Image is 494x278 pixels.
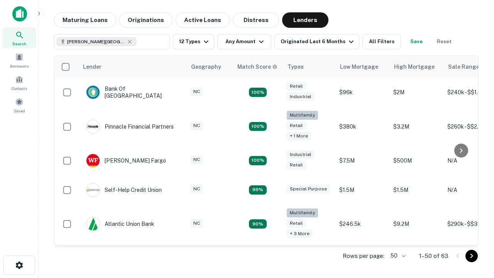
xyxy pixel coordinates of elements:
[237,63,277,71] div: Capitalize uses an advanced AI algorithm to match your search with the best lender. The match sco...
[249,156,267,165] div: Matching Properties: 14, hasApolloMatch: undefined
[287,82,306,91] div: Retail
[86,85,179,99] div: Bank Of [GEOGRAPHIC_DATA]
[455,192,494,229] iframe: Chat Widget
[86,183,162,197] div: Self-help Credit Union
[274,34,359,49] button: Originated Last 6 Months
[12,85,27,92] span: Contacts
[419,251,448,261] p: 1–50 of 63
[287,121,306,130] div: Retail
[78,56,186,78] th: Lender
[173,34,214,49] button: 12 Types
[335,78,389,107] td: $96k
[2,50,36,71] a: Borrowers
[190,219,203,228] div: NC
[2,27,36,48] a: Search
[335,107,389,146] td: $380k
[83,62,102,71] div: Lender
[2,95,36,115] a: Saved
[281,37,356,46] div: Originated Last 6 Months
[10,63,29,69] span: Borrowers
[283,56,335,78] th: Types
[335,56,389,78] th: Low Mortgage
[287,132,311,141] div: + 1 more
[389,175,443,205] td: $1.5M
[86,183,100,197] img: picture
[282,12,328,28] button: Lenders
[249,219,267,229] div: Matching Properties: 10, hasApolloMatch: undefined
[237,63,276,71] h6: Match Score
[217,34,271,49] button: Any Amount
[191,62,221,71] div: Geography
[249,88,267,97] div: Matching Properties: 15, hasApolloMatch: undefined
[287,92,315,101] div: Industrial
[190,121,203,130] div: NC
[340,62,378,71] div: Low Mortgage
[233,56,283,78] th: Capitalize uses an advanced AI algorithm to match your search with the best lender. The match sco...
[119,12,173,28] button: Originations
[86,154,100,167] img: picture
[287,229,313,238] div: + 3 more
[343,251,384,261] p: Rows per page:
[335,146,389,175] td: $7.5M
[190,87,203,96] div: NC
[287,150,315,159] div: Industrial
[176,12,230,28] button: Active Loans
[432,34,457,49] button: Reset
[2,72,36,93] a: Contacts
[249,185,267,195] div: Matching Properties: 11, hasApolloMatch: undefined
[186,56,233,78] th: Geography
[404,34,429,49] button: Save your search to get updates of matches that match your search criteria.
[86,217,100,231] img: picture
[86,86,100,99] img: picture
[448,62,479,71] div: Sale Range
[190,185,203,193] div: NC
[389,146,443,175] td: $500M
[362,34,401,49] button: All Filters
[389,56,443,78] th: High Mortgage
[190,155,203,164] div: NC
[86,120,174,134] div: Pinnacle Financial Partners
[249,122,267,131] div: Matching Properties: 20, hasApolloMatch: undefined
[12,6,27,22] img: capitalize-icon.png
[387,250,407,261] div: 50
[287,208,318,217] div: Multifamily
[12,41,26,47] span: Search
[233,12,279,28] button: Distress
[288,62,304,71] div: Types
[287,185,330,193] div: Special Purpose
[54,12,116,28] button: Maturing Loans
[335,205,389,244] td: $246.5k
[389,107,443,146] td: $3.2M
[86,120,100,133] img: picture
[287,219,306,228] div: Retail
[394,62,435,71] div: High Mortgage
[389,78,443,107] td: $2M
[86,217,154,231] div: Atlantic Union Bank
[287,161,306,170] div: Retail
[335,175,389,205] td: $1.5M
[86,154,166,168] div: [PERSON_NAME] Fargo
[287,111,318,120] div: Multifamily
[14,108,25,114] span: Saved
[389,205,443,244] td: $9.2M
[67,38,125,45] span: [PERSON_NAME][GEOGRAPHIC_DATA], [GEOGRAPHIC_DATA]
[465,250,478,262] button: Go to next page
